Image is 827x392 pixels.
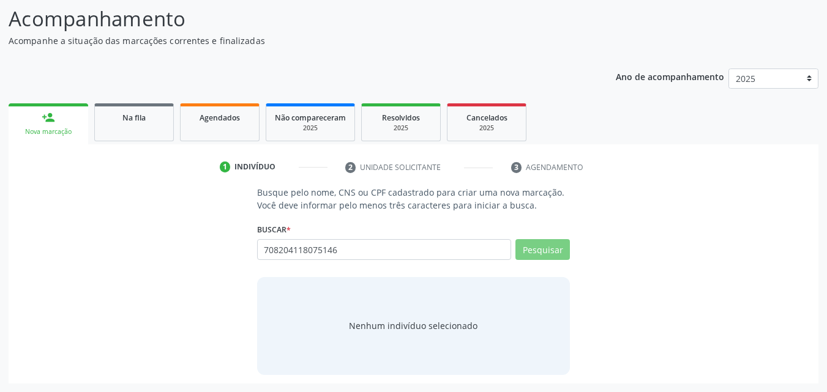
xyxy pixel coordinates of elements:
div: Nenhum indivíduo selecionado [349,319,477,332]
span: Agendados [200,113,240,123]
span: Cancelados [466,113,507,123]
div: person_add [42,111,55,124]
span: Na fila [122,113,146,123]
div: 2025 [456,124,517,133]
span: Resolvidos [382,113,420,123]
span: Não compareceram [275,113,346,123]
button: Pesquisar [515,239,570,260]
p: Acompanhe a situação das marcações correntes e finalizadas [9,34,575,47]
div: Nova marcação [17,127,80,136]
div: 2025 [275,124,346,133]
p: Busque pelo nome, CNS ou CPF cadastrado para criar uma nova marcação. Você deve informar pelo men... [257,186,571,212]
p: Ano de acompanhamento [616,68,724,84]
input: Busque por nome, CNS ou CPF [257,239,512,260]
div: Indivíduo [234,161,275,172]
p: Acompanhamento [9,4,575,34]
div: 2025 [370,124,432,133]
label: Buscar [257,220,291,239]
div: 1 [220,161,231,172]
